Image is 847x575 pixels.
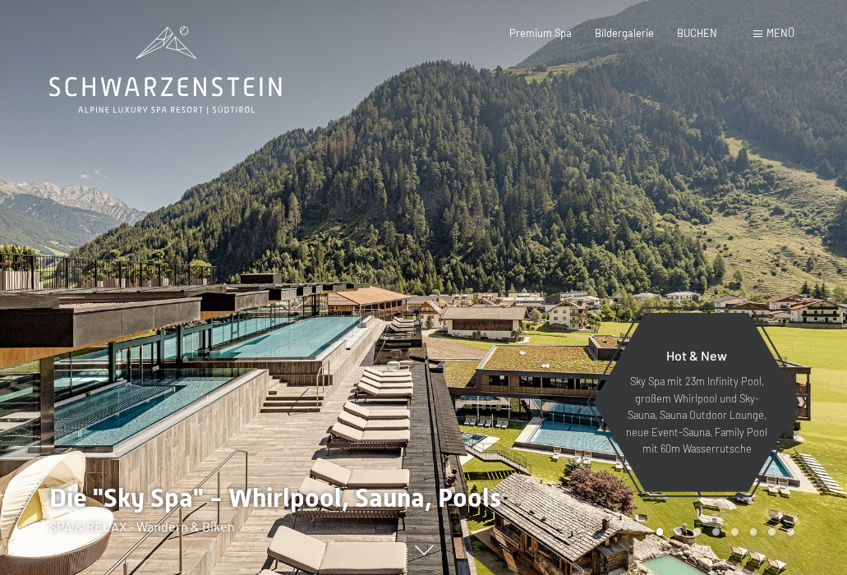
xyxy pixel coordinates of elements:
[656,528,664,536] div: Carousel Page 1 (Current Slide)
[731,528,739,536] div: Carousel Page 5
[625,373,768,457] p: Sky Spa mit 23m Infinity Pool, großem Whirlpool und Sky-Sauna, Sauna Outdoor Lounge, neue Event-S...
[712,528,720,536] div: Carousel Page 4
[651,528,794,536] div: Carousel Pagination
[595,26,654,39] a: Bildergalerie
[693,528,701,536] div: Carousel Page 3
[750,528,757,536] div: Carousel Page 6
[766,26,794,39] span: Menü
[666,347,727,363] span: Hot & New
[677,26,717,39] a: BUCHEN
[674,528,682,536] div: Carousel Page 2
[787,528,794,536] div: Carousel Page 8
[768,528,776,536] div: Carousel Page 7
[592,312,801,493] a: Hot & New Sky Spa mit 23m Infinity Pool, großem Whirlpool und Sky-Sauna, Sauna Outdoor Lounge, ne...
[509,26,572,39] a: Premium Spa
